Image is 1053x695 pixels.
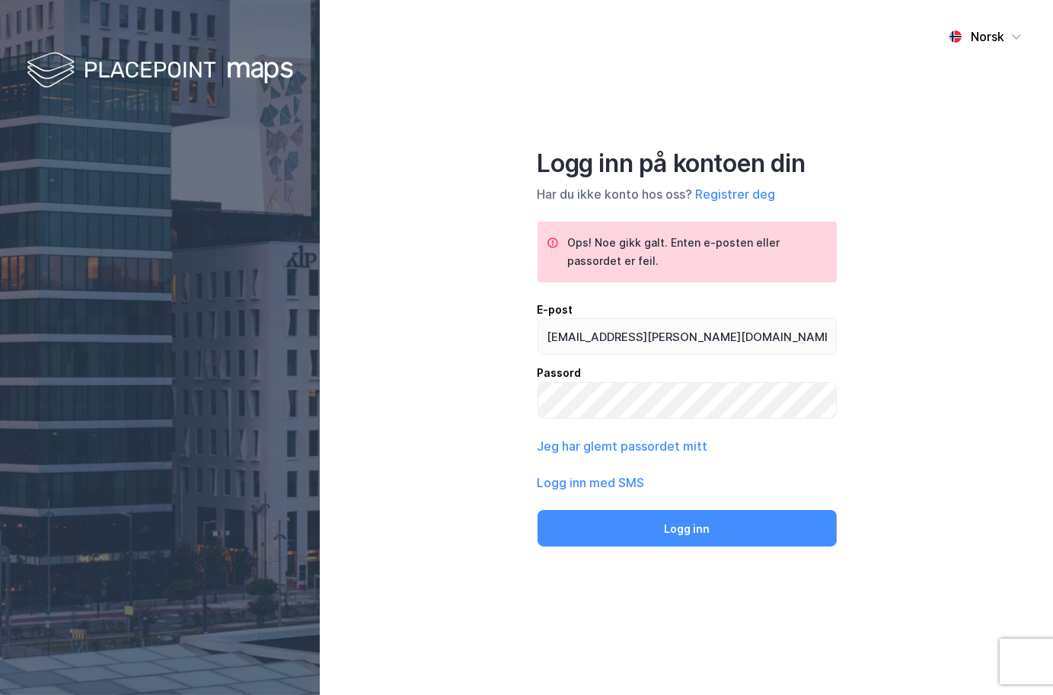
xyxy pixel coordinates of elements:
button: Registrer deg [696,185,776,203]
button: Logg inn med SMS [538,473,645,492]
iframe: Chat Widget [977,622,1053,695]
div: Har du ikke konto hos oss? [538,185,837,203]
div: Ops! Noe gikk galt. Enten e-posten eller passordet er feil. [568,234,825,270]
img: logo-white.f07954bde2210d2a523dddb988cd2aa7.svg [27,49,293,94]
div: Norsk [971,27,1004,46]
button: Jeg har glemt passordet mitt [538,437,708,455]
div: E-post [538,301,837,319]
div: Passord [538,364,837,382]
button: Logg inn [538,510,837,547]
div: Kontrollprogram for chat [977,622,1053,695]
div: Logg inn på kontoen din [538,148,837,179]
